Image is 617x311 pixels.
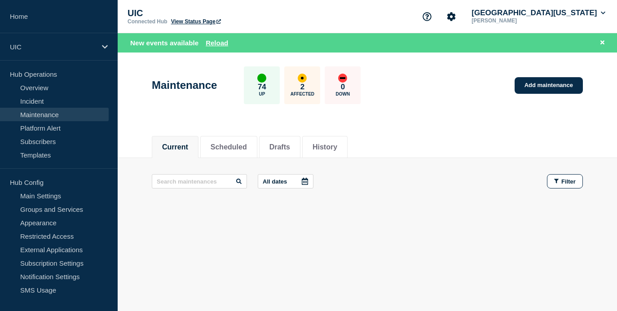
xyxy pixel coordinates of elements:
[442,7,461,26] button: Account settings
[300,83,304,92] p: 2
[206,39,228,47] button: Reload
[291,92,314,96] p: Affected
[561,178,576,185] span: Filter
[257,74,266,83] div: up
[336,92,350,96] p: Down
[152,79,217,92] h1: Maintenance
[152,174,247,188] input: Search maintenances
[162,143,188,151] button: Current
[263,178,287,185] p: All dates
[259,92,265,96] p: Up
[130,39,198,47] span: New events available
[341,83,345,92] p: 0
[211,143,247,151] button: Scheduled
[418,7,436,26] button: Support
[128,18,167,25] p: Connected Hub
[298,74,307,83] div: affected
[10,43,96,51] p: UIC
[470,9,607,18] button: [GEOGRAPHIC_DATA][US_STATE]
[258,174,313,188] button: All dates
[171,18,221,25] a: View Status Page
[313,143,337,151] button: History
[547,174,583,188] button: Filter
[515,77,583,94] a: Add maintenance
[338,74,347,83] div: down
[269,143,290,151] button: Drafts
[128,8,307,18] p: UIC
[470,18,563,24] p: [PERSON_NAME]
[258,83,266,92] p: 74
